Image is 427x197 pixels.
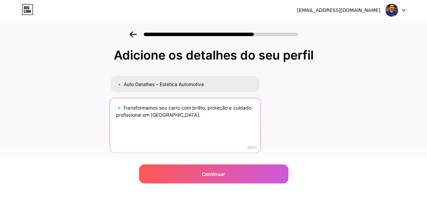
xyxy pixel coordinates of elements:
div: Adicione os detalhes do seu perfil [114,48,314,62]
span: 80/255 [247,146,256,150]
img: autodetalhes [385,4,398,17]
div: [EMAIL_ADDRESS][DOMAIN_NAME] [297,7,380,14]
span: Continuar [202,170,225,178]
input: Seu nome [111,76,260,92]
